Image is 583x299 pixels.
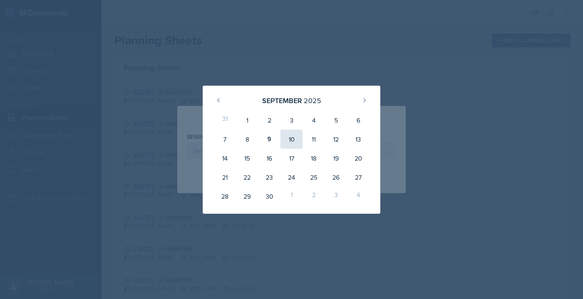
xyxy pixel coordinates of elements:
[280,168,303,187] div: 24
[325,130,347,149] div: 12
[280,111,303,130] div: 3
[280,149,303,168] div: 17
[236,187,258,206] div: 29
[347,111,369,130] div: 6
[236,168,258,187] div: 22
[214,130,236,149] div: 7
[280,187,303,206] div: 1
[347,187,369,206] div: 4
[280,130,303,149] div: 10
[303,187,325,206] div: 2
[258,111,280,130] div: 2
[214,111,236,130] div: 31
[303,130,325,149] div: 11
[303,168,325,187] div: 25
[214,187,236,206] div: 28
[258,187,280,206] div: 30
[214,168,236,187] div: 21
[303,149,325,168] div: 18
[347,130,369,149] div: 13
[236,149,258,168] div: 15
[304,95,321,106] div: 2025
[258,130,280,149] div: 9
[258,168,280,187] div: 23
[262,95,302,106] div: September
[325,111,347,130] div: 5
[347,168,369,187] div: 27
[236,111,258,130] div: 1
[214,149,236,168] div: 14
[236,130,258,149] div: 8
[325,187,347,206] div: 3
[325,168,347,187] div: 26
[325,149,347,168] div: 19
[347,149,369,168] div: 20
[303,111,325,130] div: 4
[258,149,280,168] div: 16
